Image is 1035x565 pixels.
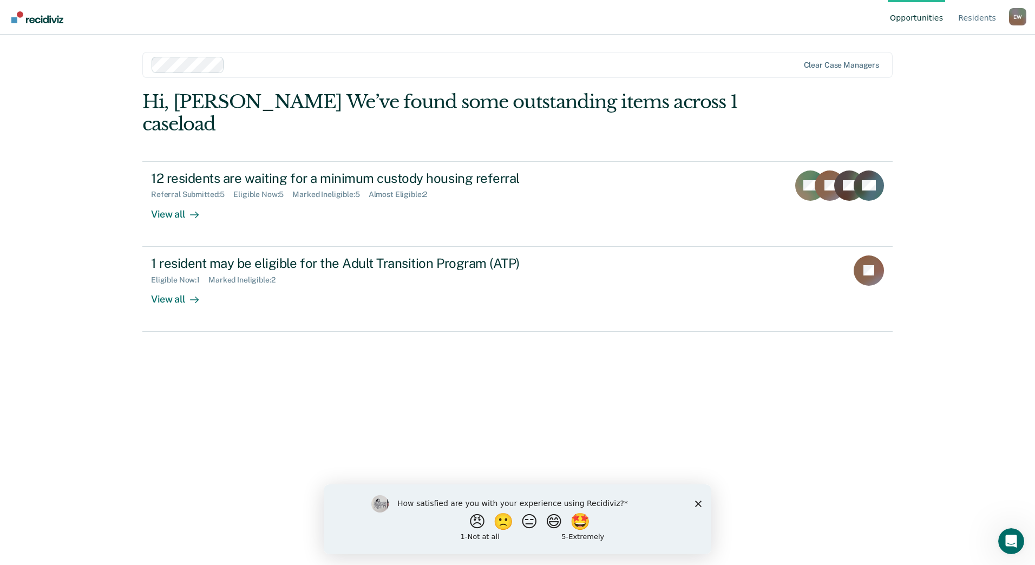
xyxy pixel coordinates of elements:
div: E W [1009,8,1026,25]
div: 1 resident may be eligible for the Adult Transition Program (ATP) [151,255,531,271]
div: Eligible Now : 5 [233,190,292,199]
button: Profile dropdown button [1009,8,1026,25]
div: Marked Ineligible : 2 [208,275,284,285]
div: View all [151,199,212,220]
div: Hi, [PERSON_NAME] We’ve found some outstanding items across 1 caseload [142,91,743,135]
div: 12 residents are waiting for a minimum custody housing referral [151,170,531,186]
iframe: Intercom live chat [998,528,1024,554]
div: View all [151,284,212,305]
iframe: Survey by Kim from Recidiviz [324,484,711,554]
div: Marked Ineligible : 5 [292,190,368,199]
div: Almost Eligible : 2 [369,190,436,199]
div: Referral Submitted : 5 [151,190,233,199]
a: 12 residents are waiting for a minimum custody housing referralReferral Submitted:5Eligible Now:5... [142,161,893,247]
div: Eligible Now : 1 [151,275,208,285]
div: Clear case managers [804,61,879,70]
a: 1 resident may be eligible for the Adult Transition Program (ATP)Eligible Now:1Marked Ineligible:... [142,247,893,332]
img: Recidiviz [11,11,63,23]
